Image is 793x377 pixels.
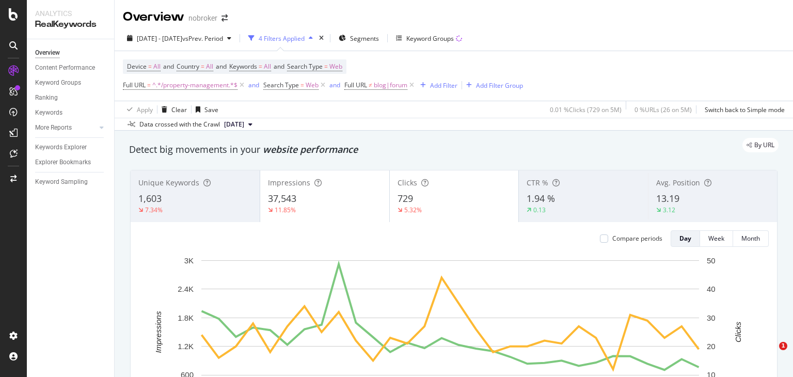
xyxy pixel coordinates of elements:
[263,81,299,89] span: Search Type
[527,178,548,187] span: CTR %
[635,105,692,114] div: 0 % URLs ( 26 on 5M )
[35,8,106,19] div: Analytics
[533,206,546,214] div: 0.13
[733,230,769,247] button: Month
[671,230,700,247] button: Day
[178,285,194,293] text: 2.4K
[707,256,716,265] text: 50
[705,105,785,114] div: Switch back to Simple mode
[229,62,257,71] span: Keywords
[742,138,779,152] div: legacy label
[148,62,152,71] span: =
[184,256,194,265] text: 3K
[35,48,60,58] div: Overview
[329,59,342,74] span: Web
[138,192,162,205] span: 1,603
[392,30,466,46] button: Keyword Groups
[758,342,783,367] iframe: Intercom live chat
[145,206,163,214] div: 7.34%
[324,62,328,71] span: =
[139,120,220,129] div: Data crossed with the Crawl
[416,79,457,91] button: Add Filter
[35,177,88,187] div: Keyword Sampling
[656,178,700,187] span: Avg. Position
[734,321,742,342] text: Clicks
[35,142,107,153] a: Keywords Explorer
[35,107,107,118] a: Keywords
[154,311,163,353] text: Impressions
[275,206,296,214] div: 11.85%
[35,157,107,168] a: Explorer Bookmarks
[779,342,787,350] span: 1
[707,313,716,322] text: 30
[612,234,662,243] div: Compare periods
[216,62,227,71] span: and
[663,206,675,214] div: 3.12
[123,81,146,89] span: Full URL
[274,62,284,71] span: and
[123,101,153,118] button: Apply
[35,92,107,103] a: Ranking
[35,107,62,118] div: Keywords
[287,62,323,71] span: Search Type
[192,101,218,118] button: Save
[679,234,691,243] div: Day
[329,81,340,89] div: and
[369,81,372,89] span: ≠
[123,30,235,46] button: [DATE] - [DATE]vsPrev. Period
[462,79,523,91] button: Add Filter Group
[398,192,413,205] span: 729
[178,342,194,351] text: 1.2K
[306,78,319,92] span: Web
[137,34,182,43] span: [DATE] - [DATE]
[430,81,457,90] div: Add Filter
[35,122,72,133] div: More Reports
[35,92,58,103] div: Ranking
[35,157,91,168] div: Explorer Bookmarks
[707,342,716,351] text: 20
[317,33,326,43] div: times
[182,34,223,43] span: vs Prev. Period
[300,81,304,89] span: =
[329,80,340,90] button: and
[344,81,367,89] span: Full URL
[700,230,733,247] button: Week
[137,105,153,114] div: Apply
[259,34,305,43] div: 4 Filters Applied
[177,62,199,71] span: Country
[171,105,187,114] div: Clear
[35,122,97,133] a: More Reports
[35,62,107,73] a: Content Performance
[147,81,151,89] span: =
[404,206,422,214] div: 5.32%
[268,192,296,205] span: 37,543
[178,313,194,322] text: 1.8K
[708,234,724,243] div: Week
[248,80,259,90] button: and
[157,101,187,118] button: Clear
[153,59,161,74] span: All
[163,62,174,71] span: and
[406,34,454,43] div: Keyword Groups
[123,8,184,26] div: Overview
[35,62,95,73] div: Content Performance
[224,120,244,129] span: 2025 Sep. 1st
[707,285,716,293] text: 40
[244,30,317,46] button: 4 Filters Applied
[201,62,204,71] span: =
[701,101,785,118] button: Switch back to Simple mode
[248,81,259,89] div: and
[754,142,774,148] span: By URL
[127,62,147,71] span: Device
[35,77,107,88] a: Keyword Groups
[741,234,760,243] div: Month
[264,59,271,74] span: All
[268,178,310,187] span: Impressions
[550,105,622,114] div: 0.01 % Clicks ( 729 on 5M )
[259,62,262,71] span: =
[35,77,81,88] div: Keyword Groups
[138,178,199,187] span: Unique Keywords
[35,19,106,30] div: RealKeywords
[35,177,107,187] a: Keyword Sampling
[152,78,237,92] span: ^.*/property-management.*$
